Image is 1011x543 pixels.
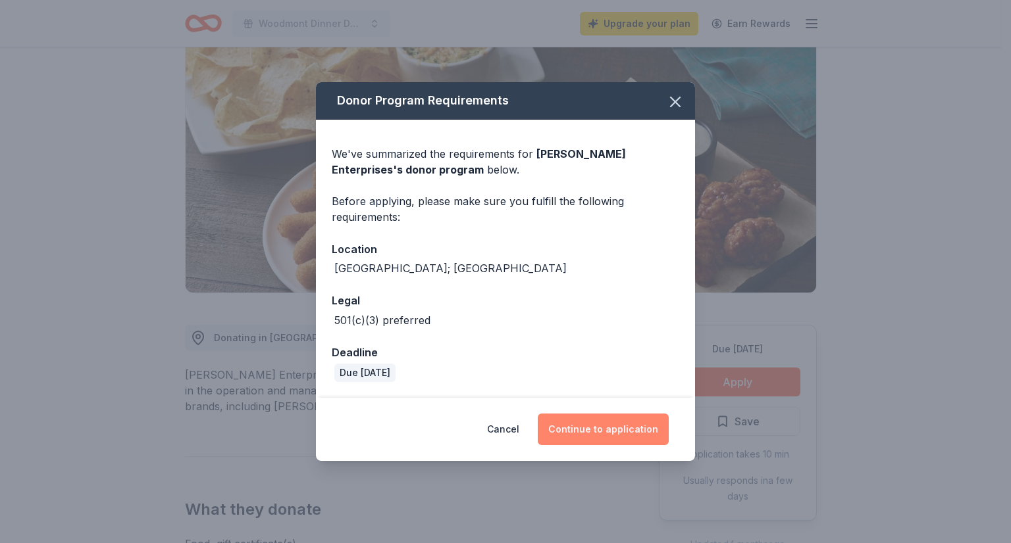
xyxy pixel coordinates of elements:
[487,413,519,445] button: Cancel
[332,146,679,177] div: We've summarized the requirements for below.
[538,413,669,445] button: Continue to application
[334,312,430,328] div: 501(c)(3) preferred
[332,193,679,225] div: Before applying, please make sure you fulfill the following requirements:
[334,260,567,276] div: [GEOGRAPHIC_DATA]; [GEOGRAPHIC_DATA]
[332,292,679,309] div: Legal
[334,364,396,382] div: Due [DATE]
[316,82,695,120] div: Donor Program Requirements
[332,241,679,258] div: Location
[332,344,679,361] div: Deadline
